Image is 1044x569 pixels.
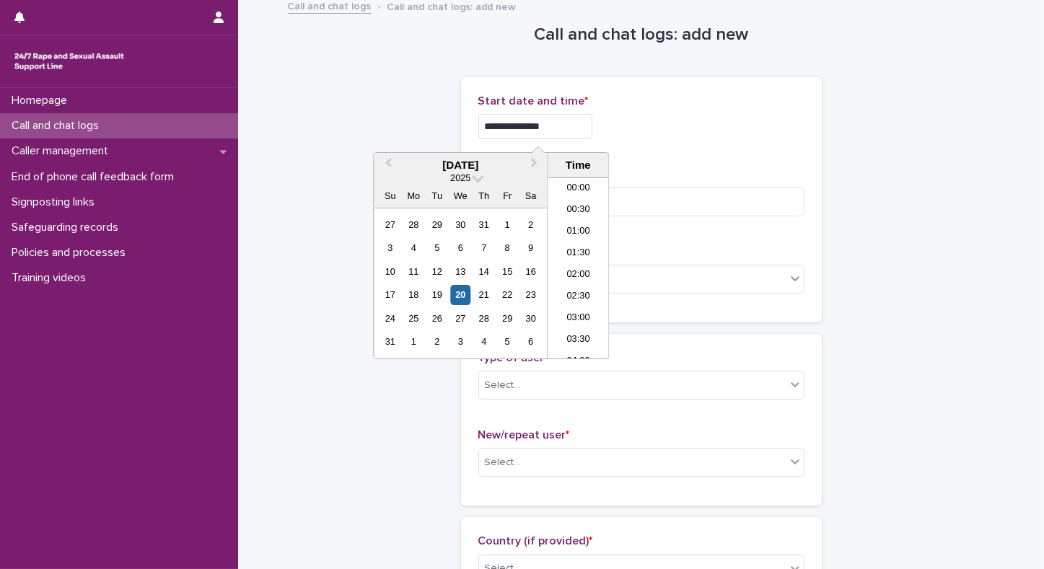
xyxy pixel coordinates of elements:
div: Sa [521,186,540,206]
p: End of phone call feedback form [6,170,185,184]
div: Choose Tuesday, July 29th, 2025 [427,215,447,234]
div: Choose Sunday, August 24th, 2025 [380,309,400,328]
div: Choose Wednesday, August 27th, 2025 [451,309,470,328]
li: 04:00 [548,351,609,373]
div: Choose Saturday, August 30th, 2025 [521,309,540,328]
div: Choose Monday, July 28th, 2025 [404,215,424,234]
span: Start date and time [478,95,589,107]
div: Choose Friday, August 15th, 2025 [498,262,517,281]
div: Choose Tuesday, August 26th, 2025 [427,309,447,328]
div: Choose Sunday, August 3rd, 2025 [380,239,400,258]
li: 03:30 [548,330,609,351]
p: Safeguarding records [6,221,130,234]
div: Choose Wednesday, July 30th, 2025 [451,215,470,234]
div: Choose Friday, August 29th, 2025 [498,309,517,328]
div: Choose Monday, August 11th, 2025 [404,262,424,281]
div: Choose Saturday, August 23rd, 2025 [521,286,540,305]
div: Fr [498,186,517,206]
div: Choose Tuesday, August 19th, 2025 [427,286,447,305]
li: 01:30 [548,243,609,265]
li: 02:00 [548,265,609,286]
div: Tu [427,186,447,206]
div: [DATE] [374,159,547,172]
p: Signposting links [6,195,106,209]
div: Th [474,186,494,206]
div: Choose Monday, August 4th, 2025 [404,239,424,258]
div: Choose Saturday, August 9th, 2025 [521,239,540,258]
li: 01:00 [548,221,609,243]
div: Choose Wednesday, August 20th, 2025 [451,286,470,305]
div: Choose Saturday, September 6th, 2025 [521,332,540,352]
li: 02:30 [548,286,609,308]
span: 2025 [450,172,470,183]
p: Training videos [6,271,97,285]
div: Select... [485,455,521,470]
div: Choose Wednesday, August 13th, 2025 [451,262,470,281]
div: Choose Thursday, August 7th, 2025 [474,239,494,258]
div: month 2025-08 [379,213,543,353]
h1: Call and chat logs: add new [461,25,822,45]
li: 03:00 [548,308,609,330]
div: Choose Tuesday, August 12th, 2025 [427,262,447,281]
div: Choose Tuesday, September 2nd, 2025 [427,332,447,352]
div: Mo [404,186,424,206]
div: Su [380,186,400,206]
div: Choose Friday, August 22nd, 2025 [498,286,517,305]
div: Choose Sunday, August 31st, 2025 [380,332,400,352]
span: Type of user [478,352,548,363]
div: Choose Sunday, August 17th, 2025 [380,286,400,305]
div: Choose Thursday, August 21st, 2025 [474,286,494,305]
span: New/repeat user [478,429,570,441]
div: Choose Thursday, August 28th, 2025 [474,309,494,328]
div: Choose Wednesday, August 6th, 2025 [451,239,470,258]
li: 00:30 [548,200,609,221]
div: Choose Thursday, August 14th, 2025 [474,262,494,281]
div: Choose Thursday, September 4th, 2025 [474,332,494,352]
div: Choose Saturday, August 2nd, 2025 [521,215,540,234]
p: Policies and processes [6,246,137,260]
div: Choose Sunday, August 10th, 2025 [380,262,400,281]
div: Choose Monday, August 18th, 2025 [404,286,424,305]
div: Choose Wednesday, September 3rd, 2025 [451,332,470,352]
span: Country (if provided) [478,535,593,547]
div: Choose Tuesday, August 5th, 2025 [427,239,447,258]
div: Choose Monday, September 1st, 2025 [404,332,424,352]
div: Choose Thursday, July 31st, 2025 [474,215,494,234]
p: Call and chat logs [6,119,110,133]
div: Choose Friday, September 5th, 2025 [498,332,517,352]
div: We [451,186,470,206]
div: Choose Friday, August 8th, 2025 [498,239,517,258]
img: rhQMoQhaT3yELyF149Cw [12,47,127,76]
p: Homepage [6,94,79,107]
div: Choose Friday, August 1st, 2025 [498,215,517,234]
div: Choose Sunday, July 27th, 2025 [380,215,400,234]
div: Choose Monday, August 25th, 2025 [404,309,424,328]
button: Previous Month [375,154,398,177]
button: Next Month [524,154,547,177]
div: Time [551,159,605,172]
li: 00:00 [548,178,609,200]
div: Choose Saturday, August 16th, 2025 [521,262,540,281]
p: Caller management [6,144,120,158]
div: Select... [485,378,521,393]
